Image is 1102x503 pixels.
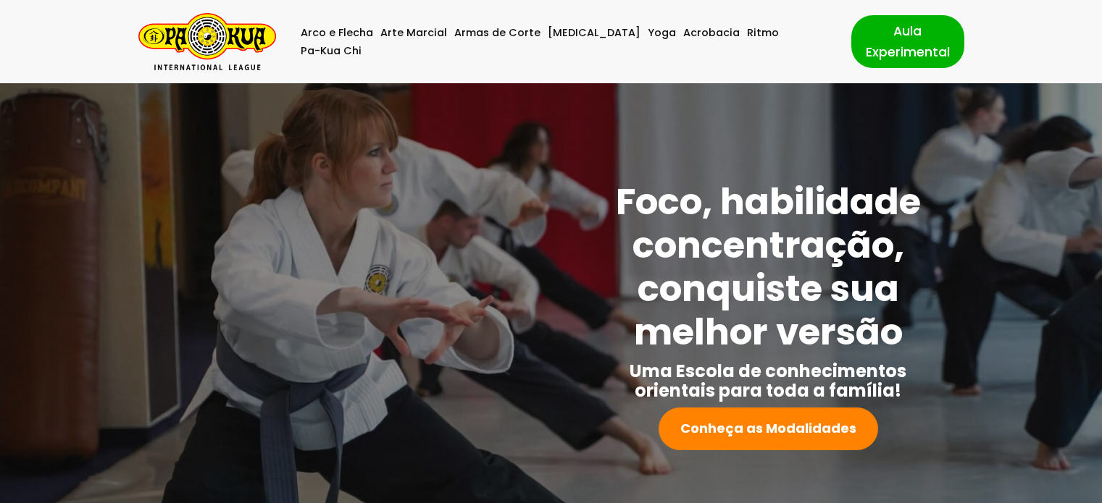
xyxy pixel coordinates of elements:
strong: Uma Escola de conhecimentos orientais para toda a família! [630,359,906,402]
a: Pa-Kua Chi [301,42,362,60]
a: Conheça as Modalidades [659,407,878,450]
strong: Conheça as Modalidades [680,419,856,437]
a: Arte Marcial [380,24,447,42]
a: [MEDICAL_DATA] [548,24,640,42]
div: Menu primário [298,24,830,60]
a: Pa-Kua Brasil Uma Escola de conhecimentos orientais para toda a família. Foco, habilidade concent... [138,13,276,70]
a: Armas de Corte [454,24,540,42]
a: Aula Experimental [851,15,964,67]
strong: Foco, habilidade concentração, conquiste sua melhor versão [616,176,921,358]
a: Acrobacia [683,24,740,42]
a: Yoga [648,24,676,42]
a: Arco e Flecha [301,24,373,42]
a: Ritmo [747,24,779,42]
